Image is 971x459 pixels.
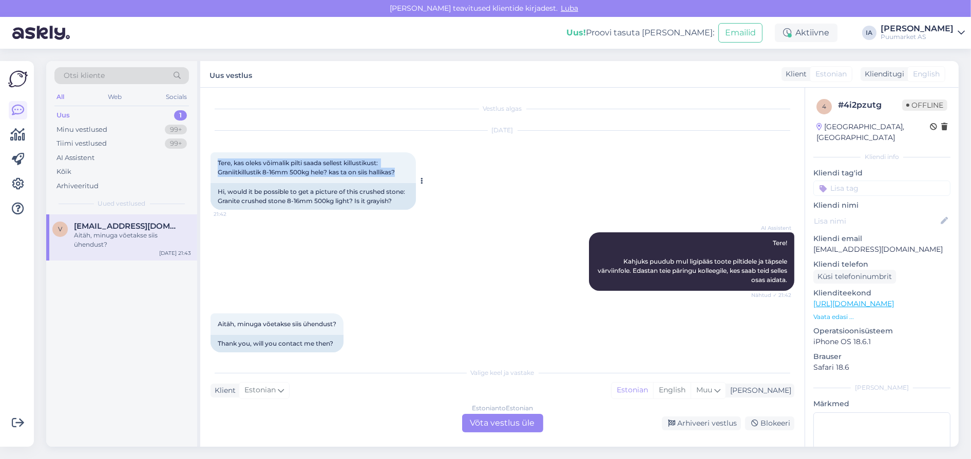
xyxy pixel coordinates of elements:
[902,99,947,111] span: Offline
[862,26,877,40] div: IA
[472,404,533,413] div: Estonian to Estonian
[813,362,950,373] p: Safari 18.6
[751,291,791,299] span: Nähtud ✓ 21:42
[913,69,940,79] span: English
[56,110,70,121] div: Uus
[58,225,62,233] span: v
[566,28,586,37] b: Uus!
[612,383,653,398] div: Estonian
[813,312,950,322] p: Vaata edasi ...
[718,23,763,43] button: Emailid
[218,159,395,176] span: Tere, kas oleks võimalik pilti saada sellest killustikust: Graniitkillustik 8-16mm 500kg hele? ka...
[813,336,950,347] p: iPhone OS 18.6.1
[813,181,950,196] input: Lisa tag
[881,25,965,41] a: [PERSON_NAME]Puumarket AS
[782,69,807,79] div: Klient
[815,69,847,79] span: Estonian
[56,153,94,163] div: AI Assistent
[98,199,146,208] span: Uued vestlused
[696,385,712,394] span: Muu
[165,125,187,135] div: 99+
[165,138,187,149] div: 99+
[56,167,71,177] div: Kõik
[210,67,252,81] label: Uus vestlus
[813,168,950,178] p: Kliendi tag'id
[566,27,714,39] div: Proovi tasuta [PERSON_NAME]:
[598,239,789,284] span: Tere! Kahjuks puudub mul ligipääs toote piltidele ja täpsele värviinfole. Edastan teie päringu ko...
[881,25,954,33] div: [PERSON_NAME]
[211,368,794,377] div: Valige keel ja vastake
[211,126,794,135] div: [DATE]
[813,398,950,409] p: Märkmed
[211,335,344,352] div: Thank you, will you contact me then?
[56,181,99,191] div: Arhiveeritud
[174,110,187,121] div: 1
[56,125,107,135] div: Minu vestlused
[813,288,950,298] p: Klienditeekond
[726,385,791,396] div: [PERSON_NAME]
[244,385,276,396] span: Estonian
[211,385,236,396] div: Klient
[816,122,930,143] div: [GEOGRAPHIC_DATA], [GEOGRAPHIC_DATA]
[822,103,826,110] span: 4
[813,259,950,270] p: Kliendi telefon
[56,138,107,149] div: Tiimi vestlused
[813,233,950,244] p: Kliendi email
[838,99,902,111] div: # 4i2pzutg
[775,24,837,42] div: Aktiivne
[881,33,954,41] div: Puumarket AS
[814,215,939,227] input: Lisa nimi
[211,104,794,113] div: Vestlus algas
[813,152,950,162] div: Kliendi info
[745,416,794,430] div: Blokeeri
[106,90,124,104] div: Web
[813,270,896,284] div: Küsi telefoninumbrit
[8,69,28,89] img: Askly Logo
[462,414,543,432] div: Võta vestlus üle
[164,90,189,104] div: Socials
[558,4,581,13] span: Luba
[813,383,950,392] div: [PERSON_NAME]
[211,183,416,210] div: Hi, would it be possible to get a picture of this crushed stone: Granite crushed stone 8-16mm 500...
[159,249,191,257] div: [DATE] 21:43
[813,244,950,255] p: [EMAIL_ADDRESS][DOMAIN_NAME]
[653,383,691,398] div: English
[813,351,950,362] p: Brauser
[218,320,336,328] span: Aitäh, minuga võetakse siis ühendust?
[214,210,252,218] span: 21:42
[861,69,904,79] div: Klienditugi
[662,416,741,430] div: Arhiveeri vestlus
[813,200,950,211] p: Kliendi nimi
[813,326,950,336] p: Operatsioonisüsteem
[813,299,894,308] a: [URL][DOMAIN_NAME]
[753,224,791,232] span: AI Assistent
[74,231,191,249] div: Aitäh, minuga võetakse siis ühendust?
[64,70,105,81] span: Otsi kliente
[54,90,66,104] div: All
[74,222,181,231] span: veerpalu.andreas@gmail.com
